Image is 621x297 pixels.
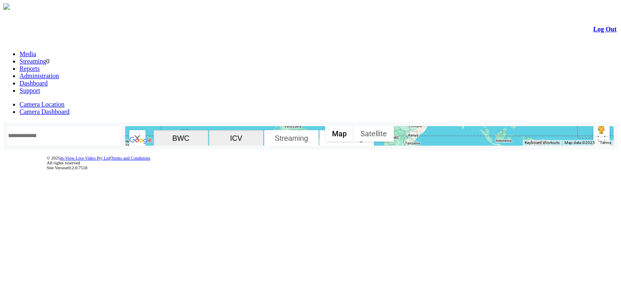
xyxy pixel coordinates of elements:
[127,135,154,146] img: Google
[129,130,145,146] button: Search
[264,130,319,146] button: Streaming
[3,3,10,10] img: arrow-3.png
[20,72,59,79] a: Administration
[127,135,154,146] a: Open this area in Google Maps (opens a new window)
[157,134,205,143] span: BWC
[525,140,560,146] button: Keyboard shortcuts
[20,87,40,94] a: Support
[323,134,371,143] span: Recording
[593,120,610,136] button: Drag Pegman onto the map to open Street View
[600,140,611,145] a: Terms (opens in new tab)
[354,125,394,142] button: Show satellite imagery
[319,130,374,146] button: Recording
[212,134,260,143] span: ICV
[111,155,150,160] a: Terms and Conditions
[565,140,595,145] span: Map data ©2025
[46,58,50,65] span: 0
[593,26,617,33] a: Log Out
[593,130,610,146] button: Toggle fullscreen view
[20,108,69,115] a: Camera Dashboard
[9,151,41,175] img: DigiCert Secured Site Seal
[154,130,208,146] button: BWC
[325,125,354,142] button: Show street map
[47,155,617,170] div: © 2025 | All rights reserved
[132,133,142,143] img: svg+xml,%3Csvg%20xmlns%3D%22http%3A%2F%2Fwww.w3.org%2F2000%2Fsvg%22%20height%3D%2224%22%20viewBox...
[20,65,40,72] a: Reports
[60,155,110,160] a: m-View Live Video Pty Ltd
[47,165,617,170] div: Site Version
[20,58,46,65] a: Streaming
[209,130,263,146] button: ICV
[267,134,315,143] span: Streaming
[20,50,36,57] a: Media
[68,165,87,170] span: 9.2.0.7518
[20,80,48,87] a: Dashboard
[20,101,65,108] a: Camera Location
